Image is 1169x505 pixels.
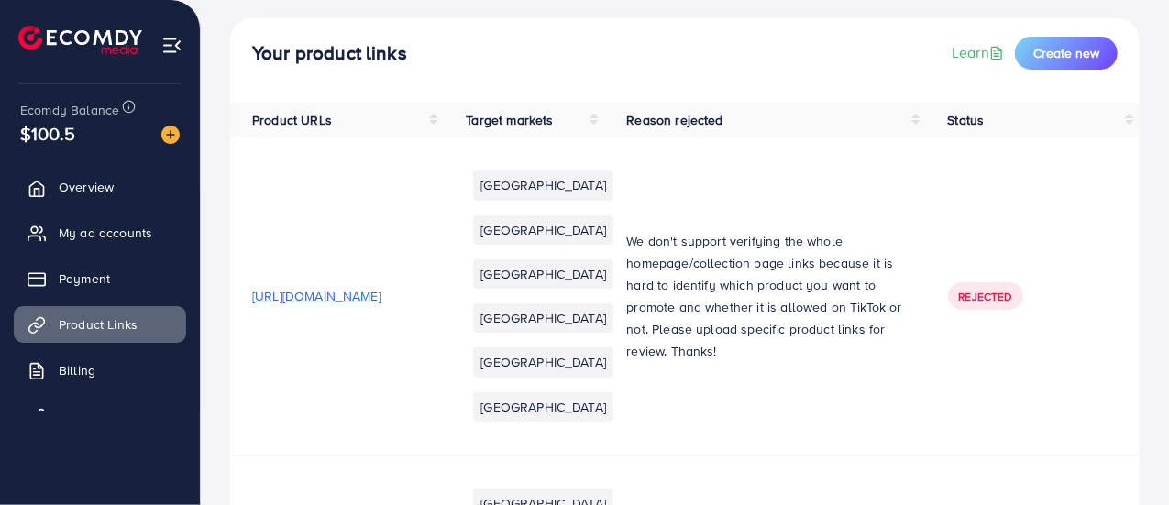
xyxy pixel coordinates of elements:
li: [GEOGRAPHIC_DATA] [473,215,613,245]
span: Overview [59,178,114,196]
span: Create new [1033,44,1099,62]
li: [GEOGRAPHIC_DATA] [473,259,613,289]
span: Ecomdy Balance [20,101,119,119]
span: Billing [59,361,95,379]
a: Billing [14,352,186,389]
span: Rejected [959,289,1012,304]
span: Target markets [466,111,553,129]
span: My ad accounts [59,224,152,242]
a: Learn [952,42,1008,63]
span: $100.5 [20,120,75,147]
img: image [161,126,180,144]
a: My ad accounts [14,214,186,251]
a: Product Links [14,306,186,343]
img: logo [18,26,142,54]
li: [GEOGRAPHIC_DATA] [473,170,613,200]
span: Product URLs [252,111,332,129]
span: Payment [59,269,110,288]
button: Create new [1015,37,1118,70]
a: Payment [14,260,186,297]
li: [GEOGRAPHIC_DATA] [473,303,613,333]
span: Affiliate Program [59,407,157,425]
p: We don't support verifying the whole homepage/collection page links because it is hard to identif... [626,230,903,362]
li: [GEOGRAPHIC_DATA] [473,392,613,422]
a: Affiliate Program [14,398,186,434]
span: Status [948,111,985,129]
span: [URL][DOMAIN_NAME] [252,287,381,305]
iframe: Chat [1091,423,1155,491]
img: menu [161,35,182,56]
span: Product Links [59,315,138,334]
a: Overview [14,169,186,205]
span: Reason rejected [626,111,722,129]
li: [GEOGRAPHIC_DATA] [473,347,613,377]
h4: Your product links [252,42,407,65]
